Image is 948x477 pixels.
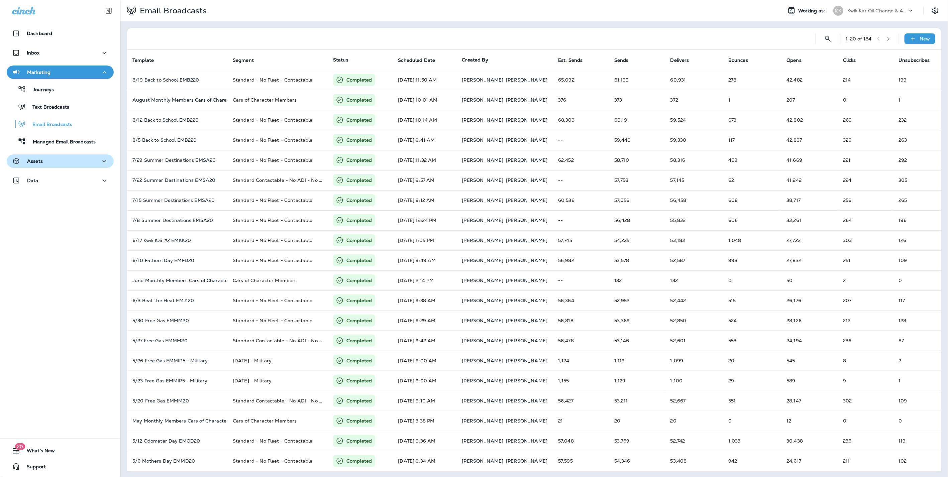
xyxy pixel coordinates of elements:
[893,331,941,351] td: 87
[346,197,372,204] p: Completed
[665,391,723,411] td: 52,667
[609,391,665,411] td: 53,211
[506,398,547,403] p: [PERSON_NAME]
[7,444,114,457] button: 20What's New
[553,230,609,250] td: 57,745
[821,32,835,45] button: Search Email Broadcasts
[665,411,723,431] td: 20
[665,431,723,451] td: 52,742
[506,418,547,424] p: [PERSON_NAME]
[786,257,801,263] span: Open rate:52% (Opens/Sends)
[553,331,609,351] td: 56,478
[393,170,456,190] td: [DATE] 9:57 AM
[786,57,810,63] span: Opens
[346,177,372,184] p: Completed
[609,230,665,250] td: 54,225
[462,137,504,143] p: [PERSON_NAME]
[26,139,96,145] p: Managed Email Broadcasts
[506,238,547,243] p: [PERSON_NAME]
[333,57,348,63] span: Status
[346,97,372,103] p: Completed
[893,270,941,290] td: 0
[7,66,114,79] button: Marketing
[462,218,504,223] p: [PERSON_NAME]
[843,257,850,263] span: Click rate:1% (Clicks/Opens)
[15,443,25,450] span: 20
[393,190,456,210] td: [DATE] 9:12 AM
[233,358,272,364] span: Memorial Day - Military
[723,371,781,391] td: 29
[723,190,781,210] td: 608
[132,238,222,243] p: 6/17 Kwik Kar #2 EMKK20
[609,270,665,290] td: 132
[132,318,222,323] p: 5/30 Free Gas EMMM20
[665,150,723,170] td: 58,316
[233,97,297,103] span: Cars of Character Members
[843,177,851,183] span: Click rate:1% (Clicks/Opens)
[723,250,781,270] td: 998
[614,57,629,63] span: Sends
[553,150,609,170] td: 62,452
[723,270,781,290] td: 0
[27,178,38,183] p: Data
[723,170,781,190] td: 621
[233,137,313,143] span: Standard - No Fleet - Contactable
[132,218,222,223] p: 7/8 Summer Destinations EMSA20
[893,371,941,391] td: 1
[843,338,851,344] span: Click rate:1% (Clicks/Opens)
[7,100,114,114] button: Text Broadcasts
[670,57,689,63] span: Delivers
[843,297,851,304] span: Click rate:1% (Clicks/Opens)
[843,358,846,364] span: Click rate:1% (Clicks/Opens)
[398,57,444,63] span: Scheduled Date
[27,158,43,164] p: Assets
[346,438,372,444] p: Completed
[393,431,456,451] td: [DATE] 9:36 AM
[893,170,941,190] td: 305
[233,378,272,384] span: Memorial Day - Military
[233,438,313,444] span: Standard - No Fleet - Contactable
[233,237,313,243] span: Standard - No Fleet - Contactable
[233,277,297,283] span: Cars of Character Members
[506,177,547,183] p: [PERSON_NAME]
[893,110,941,130] td: 232
[893,230,941,250] td: 126
[346,77,372,83] p: Completed
[833,6,843,16] div: KK
[393,311,456,331] td: [DATE] 9:29 AM
[233,177,331,183] span: Standard Contactable - No ADI - No Fleet
[609,130,665,150] td: 59,440
[899,57,930,63] span: Unsubscribes
[346,397,372,404] p: Completed
[786,57,802,63] span: Opens
[233,117,313,123] span: Standard - No Fleet - Contactable
[665,311,723,331] td: 52,850
[847,8,908,13] p: Kwik Kar Oil Change & Auto Care
[462,198,504,203] p: [PERSON_NAME]
[506,157,547,163] p: [PERSON_NAME]
[786,277,793,283] span: Open rate:38% (Opens/Sends)
[233,57,262,63] span: Segment
[346,337,372,344] p: Completed
[893,351,941,371] td: 2
[609,150,665,170] td: 58,710
[786,338,802,344] span: Open rate:46% (Opens/Sends)
[233,77,313,83] span: Standard - No Fleet - Contactable
[506,278,547,283] p: [PERSON_NAME]
[665,371,723,391] td: 1,100
[393,250,456,270] td: [DATE] 9:49 AM
[346,317,372,324] p: Completed
[553,250,609,270] td: 56,982
[670,57,698,63] span: Delivers
[462,57,488,63] span: Created By
[233,197,313,203] span: Standard - No Fleet - Contactable
[843,418,846,424] span: 0
[786,318,802,324] span: Open rate:53% (Opens/Sends)
[893,70,941,90] td: 199
[553,170,609,190] td: --
[846,36,872,41] div: 1 - 20 of 184
[665,190,723,210] td: 56,458
[723,230,781,250] td: 1,048
[665,250,723,270] td: 52,587
[462,278,504,283] p: [PERSON_NAME]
